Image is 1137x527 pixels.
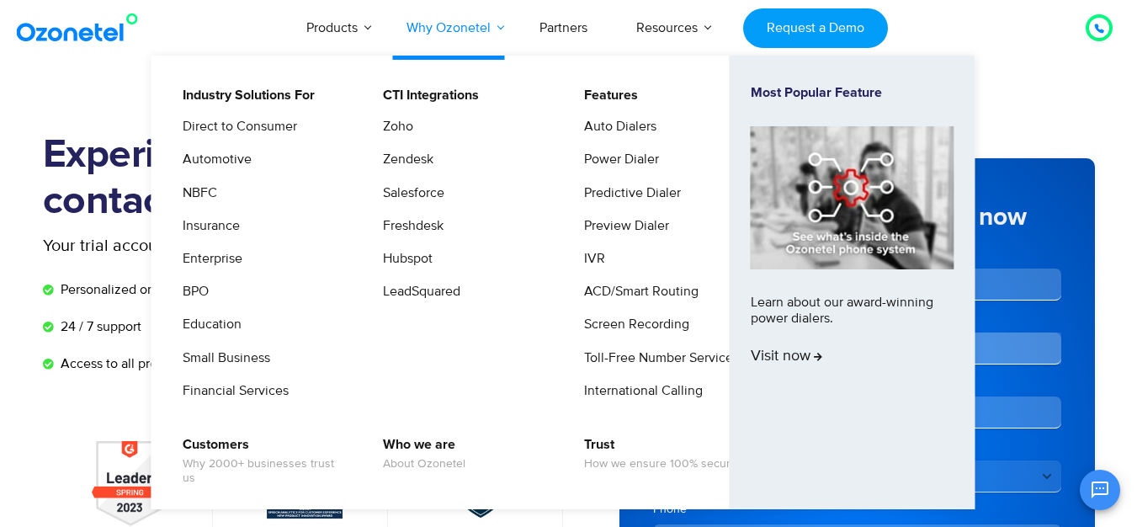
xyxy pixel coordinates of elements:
a: NBFC [172,183,220,204]
a: TrustHow we ensure 100% security [573,434,745,474]
a: Education [172,314,244,335]
a: Preview Dialer [573,216,672,237]
span: How we ensure 100% security [584,457,742,471]
a: BPO [172,281,211,302]
a: Freshdesk [372,216,446,237]
a: Power Dialer [573,149,661,170]
a: Insurance [172,216,242,237]
a: LeadSquared [372,281,463,302]
a: Enterprise [172,248,245,269]
a: Zendesk [372,149,436,170]
a: IVR [573,248,608,269]
a: Automotive [172,149,254,170]
span: Personalized onboarding [56,279,207,300]
label: Phone [653,501,1061,518]
p: Your trial account includes: [43,233,443,258]
a: Auto Dialers [573,116,659,137]
a: Small Business [172,348,273,369]
button: Open chat [1080,470,1120,510]
a: CTI Integrations [372,85,481,106]
span: About Ozonetel [383,457,465,471]
img: phone-system-min.jpg [751,126,954,269]
a: Who we areAbout Ozonetel [372,434,468,474]
span: Visit now [751,348,822,366]
a: Hubspot [372,248,435,269]
span: Why 2000+ businesses trust us [183,457,348,486]
h1: Experience the most flexible contact center solution [43,132,569,225]
span: 24 / 7 support [56,317,141,337]
a: ACD/Smart Routing [573,281,701,302]
a: Industry Solutions For [172,85,317,106]
a: Predictive Dialer [573,183,683,204]
a: Features [573,85,640,106]
a: Toll-Free Number Services [573,348,741,369]
a: CustomersWhy 2000+ businesses trust us [172,434,351,488]
span: Access to all premium features [56,354,242,374]
a: International Calling [573,381,705,402]
a: Zoho [372,116,416,137]
a: Direct to Consumer [172,116,300,137]
a: Salesforce [372,183,447,204]
a: Request a Demo [743,8,887,48]
a: Most Popular FeatureLearn about our award-winning power dialers.Visit now [751,85,954,480]
a: Financial Services [172,381,291,402]
a: Screen Recording [573,314,692,335]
